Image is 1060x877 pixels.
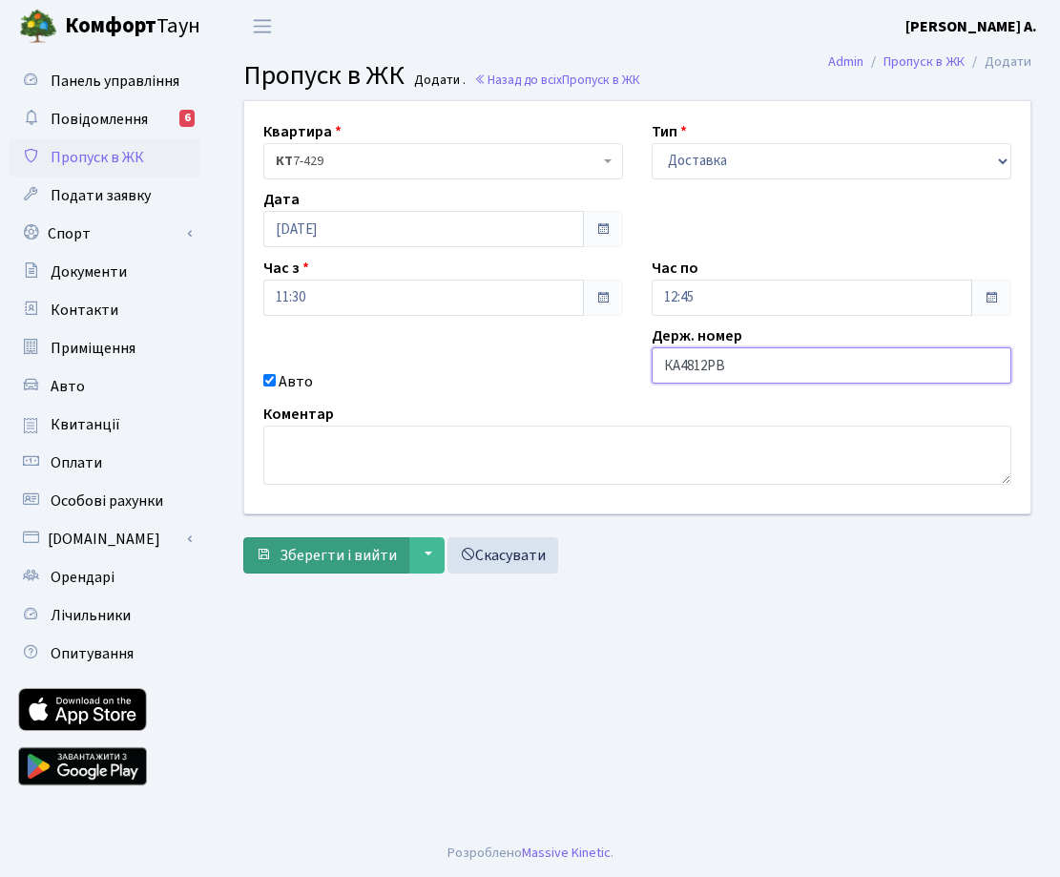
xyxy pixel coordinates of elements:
b: [PERSON_NAME] А. [905,16,1037,37]
a: Орендарі [10,558,200,596]
a: Панель управління [10,62,200,100]
a: Документи [10,253,200,291]
a: Оплати [10,444,200,482]
span: Документи [51,261,127,282]
a: Назад до всіхПропуск в ЖК [474,71,640,89]
span: Подати заявку [51,185,151,206]
nav: breadcrumb [800,42,1060,82]
span: <b>КТ</b>&nbsp;&nbsp;&nbsp;&nbsp;7-429 [276,152,599,171]
a: Пропуск в ЖК [10,138,200,177]
label: Держ. номер [652,324,742,347]
a: Спорт [10,215,200,253]
b: КТ [276,152,293,171]
span: Лічильники [51,605,131,626]
span: Повідомлення [51,109,148,130]
button: Зберегти і вийти [243,537,409,574]
input: AA0001AA [652,347,1011,384]
li: Додати [965,52,1031,73]
label: Дата [263,188,300,211]
span: Пропуск в ЖК [562,71,640,89]
span: Орендарі [51,567,114,588]
span: Пропуск в ЖК [51,147,144,168]
label: Час з [263,257,309,280]
div: Розроблено . [447,843,613,864]
a: Опитування [10,635,200,673]
a: [DOMAIN_NAME] [10,520,200,558]
a: Лічильники [10,596,200,635]
a: Подати заявку [10,177,200,215]
span: Оплати [51,452,102,473]
a: Повідомлення6 [10,100,200,138]
a: Пропуск в ЖК [883,52,965,72]
a: Приміщення [10,329,200,367]
img: logo.png [19,8,57,46]
label: Квартира [263,120,342,143]
span: Авто [51,376,85,397]
span: Особові рахунки [51,491,163,512]
a: [PERSON_NAME] А. [905,15,1037,38]
label: Авто [279,370,313,393]
a: Скасувати [447,537,558,574]
a: Admin [828,52,863,72]
button: Переключити навігацію [239,10,286,42]
a: Massive Kinetic [522,843,611,863]
a: Квитанції [10,406,200,444]
label: Коментар [263,403,334,426]
span: Квитанції [51,414,120,435]
label: Час по [652,257,698,280]
span: Панель управління [51,71,179,92]
a: Авто [10,367,200,406]
span: Зберегти і вийти [280,545,397,566]
label: Тип [652,120,687,143]
span: Контакти [51,300,118,321]
a: Особові рахунки [10,482,200,520]
b: Комфорт [65,10,156,41]
span: Приміщення [51,338,135,359]
span: Таун [65,10,200,43]
small: Додати . [410,73,466,89]
span: Опитування [51,643,134,664]
a: Контакти [10,291,200,329]
span: Пропуск в ЖК [243,56,405,94]
span: <b>КТ</b>&nbsp;&nbsp;&nbsp;&nbsp;7-429 [263,143,623,179]
div: 6 [179,110,195,127]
